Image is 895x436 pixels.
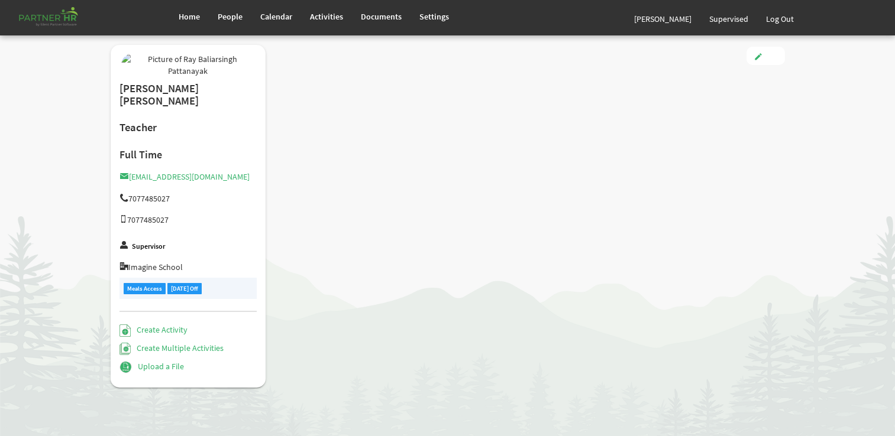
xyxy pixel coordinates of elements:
label: Supervisor [132,243,165,250]
img: Create Activity [119,324,131,337]
span: Settings [419,11,449,22]
h2: Teacher [119,122,257,134]
h5: 7077485027 [119,194,257,203]
span: Documents [361,11,402,22]
span: Home [179,11,200,22]
a: Log Out [757,2,803,35]
h2: [PERSON_NAME] [PERSON_NAME] [119,83,257,107]
span: Calendar [260,11,292,22]
a: Supervised [700,2,757,35]
h5: Imagine School [119,262,257,272]
a: Create Multiple Activities [119,343,224,353]
a: [PERSON_NAME] [625,2,700,35]
span: People [218,11,243,22]
div: Meals Access [124,283,166,294]
span: Supervised [709,14,748,24]
h5: 7077485027 [119,215,257,224]
img: Picture of Ray Baliarsingh Pattanayak [121,53,254,77]
img: Upload a File [119,361,132,373]
a: Create Activity [119,324,188,335]
h4: Full Time [119,149,257,161]
img: Create Multiple Activities [119,343,131,355]
a: Upload a File [119,361,184,372]
a: [EMAIL_ADDRESS][DOMAIN_NAME] [119,171,250,182]
div: [DATE] Off [167,283,202,294]
span: Activities [310,11,343,22]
